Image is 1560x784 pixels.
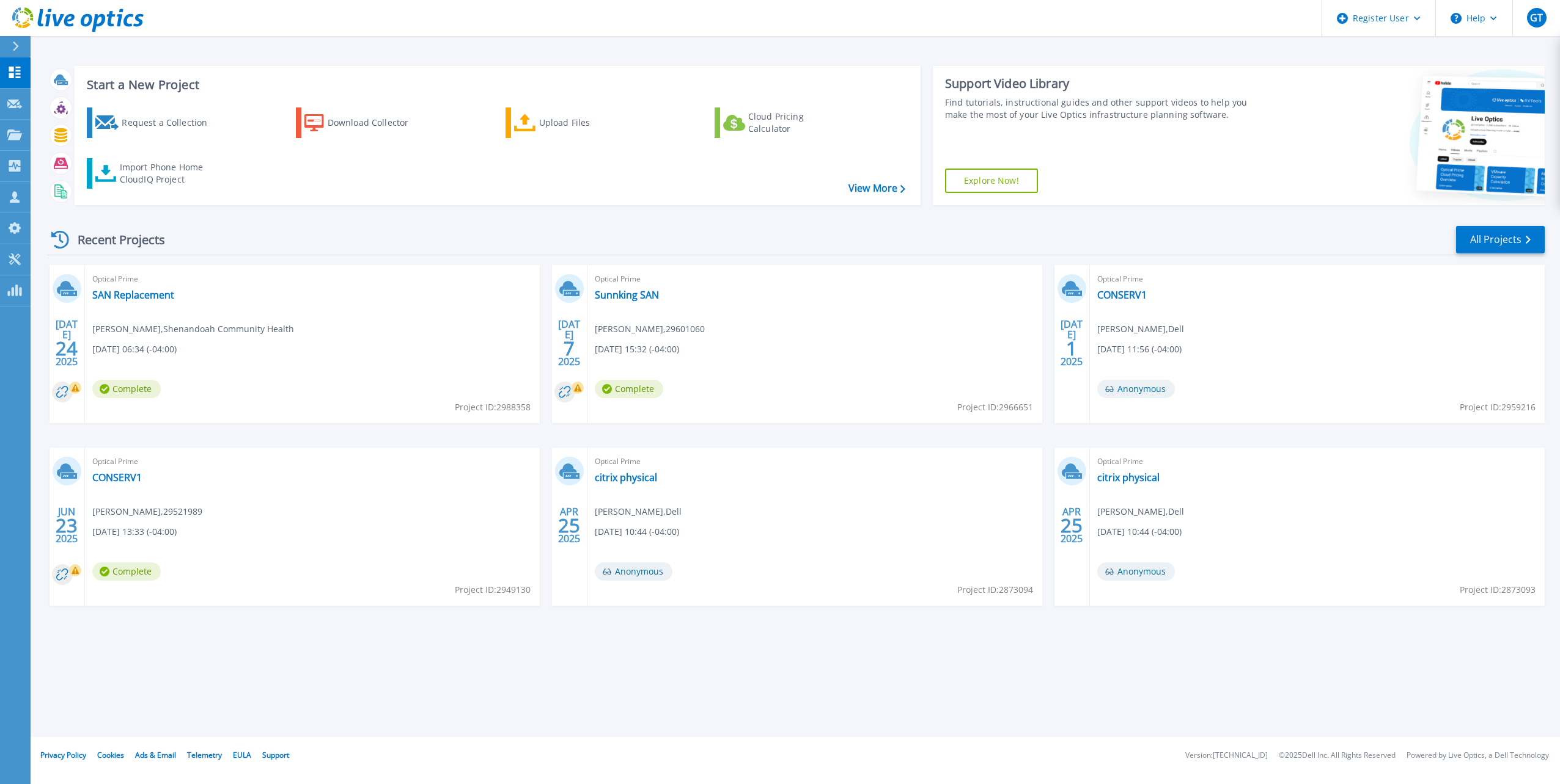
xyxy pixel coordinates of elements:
[455,583,531,597] span: Project ID: 2949130
[595,289,659,301] a: Sunnking SAN
[945,169,1038,193] a: Explore Now!
[595,562,672,581] span: Anonymous
[1097,471,1160,484] a: citrix physical
[1097,525,1182,539] span: [DATE] 10:44 (-04:00)
[1061,520,1083,531] span: 25
[1097,322,1184,336] span: [PERSON_NAME] , Dell
[262,750,289,760] a: Support
[1460,583,1536,597] span: Project ID: 2873093
[595,525,679,539] span: [DATE] 10:44 (-04:00)
[564,343,575,354] span: 7
[595,322,705,336] span: [PERSON_NAME] , 29601060
[595,455,1035,468] span: Optical Prime
[848,183,905,194] a: View More
[296,107,432,138] a: Download Collector
[233,750,251,760] a: EULA
[1097,289,1147,301] a: CONSERV1
[539,111,637,135] div: Upload Files
[715,107,851,138] a: Cloud Pricing Calculator
[1097,272,1537,286] span: Optical Prime
[87,107,223,138] a: Request a Collection
[56,343,78,354] span: 24
[595,471,657,484] a: citrix physical
[1279,752,1396,760] li: © 2025 Dell Inc. All Rights Reserved
[595,343,679,356] span: [DATE] 15:32 (-04:00)
[1097,455,1537,468] span: Optical Prime
[1097,343,1182,356] span: [DATE] 11:56 (-04:00)
[1097,380,1175,398] span: Anonymous
[1066,343,1077,354] span: 1
[92,525,177,539] span: [DATE] 13:33 (-04:00)
[55,321,78,365] div: [DATE] 2025
[120,161,215,186] div: Import Phone Home CloudIQ Project
[92,471,142,484] a: CONSERV1
[1530,13,1543,23] span: GT
[55,503,78,548] div: JUN 2025
[1060,321,1083,365] div: [DATE] 2025
[595,505,682,518] span: [PERSON_NAME] , Dell
[122,111,219,135] div: Request a Collection
[92,562,161,581] span: Complete
[748,111,846,135] div: Cloud Pricing Calculator
[97,750,124,760] a: Cookies
[87,78,905,92] h3: Start a New Project
[595,272,1035,286] span: Optical Prime
[92,343,177,356] span: [DATE] 06:34 (-04:00)
[506,107,642,138] a: Upload Files
[135,750,176,760] a: Ads & Email
[455,401,531,414] span: Project ID: 2988358
[328,111,425,135] div: Download Collector
[92,505,202,518] span: [PERSON_NAME] , 29521989
[1407,752,1549,760] li: Powered by Live Optics, a Dell Technology
[187,750,222,760] a: Telemetry
[957,583,1033,597] span: Project ID: 2873094
[1185,752,1268,760] li: Version: [TECHNICAL_ID]
[557,321,581,365] div: [DATE] 2025
[92,289,174,301] a: SAN Replacement
[945,76,1261,92] div: Support Video Library
[957,401,1033,414] span: Project ID: 2966651
[40,750,86,760] a: Privacy Policy
[1097,505,1184,518] span: [PERSON_NAME] , Dell
[1060,503,1083,548] div: APR 2025
[56,520,78,531] span: 23
[945,96,1261,121] div: Find tutorials, instructional guides and other support videos to help you make the most of your L...
[1460,401,1536,414] span: Project ID: 2959216
[92,455,532,468] span: Optical Prime
[92,380,161,398] span: Complete
[92,272,532,286] span: Optical Prime
[1097,562,1175,581] span: Anonymous
[92,322,294,336] span: [PERSON_NAME] , Shenandoah Community Health
[1456,226,1545,253] a: All Projects
[595,380,663,398] span: Complete
[558,520,580,531] span: 25
[557,503,581,548] div: APR 2025
[47,225,182,255] div: Recent Projects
